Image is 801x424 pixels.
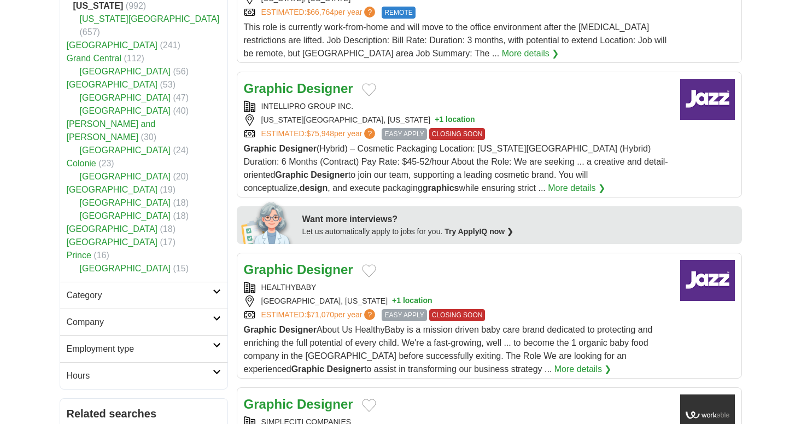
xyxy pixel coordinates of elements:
a: ESTIMATED:$75,948per year? [261,128,378,140]
div: INTELLIPRO GROUP INC. [244,101,671,112]
a: [GEOGRAPHIC_DATA] [80,106,171,115]
strong: Graphic [244,325,277,334]
div: HEALTHYBABY [244,282,671,293]
a: [GEOGRAPHIC_DATA] [67,185,158,194]
a: Colonie [67,159,96,168]
span: (112) [124,54,144,63]
span: (53) [160,80,176,89]
span: + [435,114,439,126]
span: (18) [173,198,189,207]
a: ESTIMATED:$66,764per year? [261,7,378,19]
strong: Graphic [244,144,277,153]
a: ESTIMATED:$71,070per year? [261,309,378,321]
strong: Designer [297,397,353,411]
span: (20) [173,172,189,181]
a: [PERSON_NAME] and [PERSON_NAME] [67,119,156,142]
span: (18) [173,211,189,220]
strong: graphics [423,183,459,193]
span: (16) [93,251,109,260]
span: ? [364,7,375,18]
div: [US_STATE][GEOGRAPHIC_DATA], [US_STATE] [244,114,671,126]
span: EASY APPLY [382,309,426,321]
span: (30) [141,132,156,142]
span: ? [364,309,375,320]
strong: Designer [311,170,348,179]
strong: Designer [327,364,364,374]
span: (15) [173,264,189,273]
div: Let us automatically apply to jobs for you. [302,226,735,237]
button: Add to favorite jobs [362,83,376,96]
span: ? [364,128,375,139]
a: [GEOGRAPHIC_DATA] [80,93,171,102]
h2: Category [67,289,213,302]
span: (47) [173,93,189,102]
strong: Graphic [291,364,324,374]
strong: Designer [279,325,316,334]
span: + [392,295,396,307]
span: (18) [160,224,176,234]
strong: Designer [297,81,353,96]
span: (17) [160,237,176,247]
span: (992) [126,1,146,10]
a: Company [60,309,227,335]
span: About Us HealthyBaby is a mission driven baby care brand dedicated to protecting and enriching th... [244,325,653,374]
a: Category [60,282,227,309]
button: +1 location [435,114,475,126]
a: [GEOGRAPHIC_DATA] [67,237,158,247]
a: Hours [60,362,227,389]
a: [GEOGRAPHIC_DATA] [67,40,158,50]
a: Employment type [60,335,227,362]
img: Company logo [680,260,735,301]
span: This role is currently work-from-home and will move to the office environment after the [MEDICAL_... [244,22,667,58]
a: Graphic Designer [244,81,353,96]
a: Try ApplyIQ now ❯ [445,227,513,236]
span: CLOSING SOON [429,128,486,140]
a: [GEOGRAPHIC_DATA] [80,264,171,273]
a: Graphic Designer [244,397,353,411]
span: (657) [80,27,100,37]
button: +1 location [392,295,432,307]
a: [GEOGRAPHIC_DATA] [80,67,171,76]
span: REMOTE [382,7,415,19]
a: More details ❯ [502,47,559,60]
h2: Related searches [67,405,221,422]
span: EASY APPLY [382,128,426,140]
span: (40) [173,106,189,115]
button: Add to favorite jobs [362,264,376,277]
a: [GEOGRAPHIC_DATA] [67,80,158,89]
a: More details ❯ [548,182,605,195]
h2: Company [67,316,213,329]
a: Prince [67,251,91,260]
span: (241) [160,40,180,50]
strong: Graphic [244,262,294,277]
a: [GEOGRAPHIC_DATA] [80,146,171,155]
strong: [US_STATE] [73,1,124,10]
img: Company logo [680,79,735,120]
a: [GEOGRAPHIC_DATA] [80,211,171,220]
a: [GEOGRAPHIC_DATA] [80,198,171,207]
strong: Designer [279,144,316,153]
a: Grand Central [67,54,122,63]
a: More details ❯ [554,363,612,376]
span: (19) [160,185,176,194]
span: $71,070 [306,310,334,319]
a: [GEOGRAPHIC_DATA] [80,172,171,181]
span: (24) [173,146,189,155]
strong: Graphic [275,170,308,179]
a: [GEOGRAPHIC_DATA] [67,224,158,234]
span: $75,948 [306,129,334,138]
strong: Designer [297,262,353,277]
h2: Hours [67,369,213,382]
a: Graphic Designer [244,262,353,277]
span: (23) [98,159,114,168]
strong: design [300,183,328,193]
a: [US_STATE][GEOGRAPHIC_DATA] [80,14,220,24]
span: CLOSING SOON [429,309,486,321]
span: $66,764 [306,8,334,16]
strong: Graphic [244,81,294,96]
strong: Graphic [244,397,294,411]
span: (56) [173,67,189,76]
span: (Hybrid) – Cosmetic Packaging Location: [US_STATE][GEOGRAPHIC_DATA] (Hybrid) Duration: 6 Months (... [244,144,668,193]
img: apply-iq-scientist.png [241,200,294,244]
div: Want more interviews? [302,213,735,226]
